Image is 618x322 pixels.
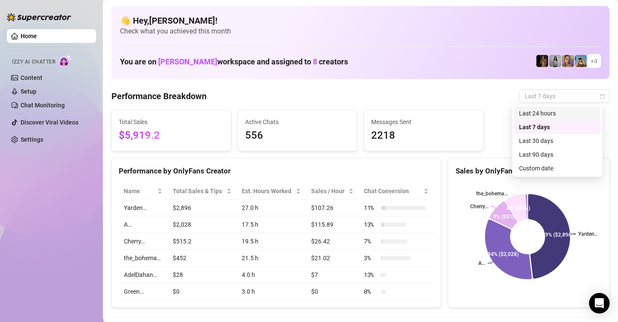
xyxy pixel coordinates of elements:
[245,128,350,144] span: 556
[364,203,378,213] span: 11 %
[476,191,508,197] text: the_bohema…
[168,216,237,233] td: $2,028
[158,57,217,66] span: [PERSON_NAME]
[237,267,306,283] td: 4.0 h
[371,128,476,144] span: 2218
[119,117,224,127] span: Total Sales
[237,283,306,300] td: 3.0 h
[514,134,600,148] div: Last 30 days
[245,117,350,127] span: Active Chats
[111,90,207,102] h4: Performance Breakdown
[313,57,317,66] span: 8
[237,233,306,250] td: 19.5 h
[119,216,168,233] td: A…
[364,186,422,196] span: Chat Conversion
[311,186,347,196] span: Sales / Hour
[168,267,237,283] td: $28
[168,283,237,300] td: $0
[306,233,359,250] td: $26.42
[519,150,595,159] div: Last 90 days
[306,267,359,283] td: $7
[168,183,237,200] th: Total Sales & Tips
[514,120,600,134] div: Last 7 days
[364,270,378,279] span: 13 %
[519,122,595,132] div: Last 7 days
[600,94,605,99] span: calendar
[120,15,601,27] h4: 👋 Hey, [PERSON_NAME] !
[306,216,359,233] td: $115.89
[455,165,602,177] div: Sales by OnlyFans Creator
[364,237,378,246] span: 7 %
[364,253,378,263] span: 3 %
[549,55,561,67] img: A
[364,220,378,229] span: 13 %
[168,250,237,267] td: $452
[119,267,168,283] td: AdelDahan…
[119,233,168,250] td: Cherry…
[119,250,168,267] td: the_bohema…
[119,183,168,200] th: Name
[242,186,294,196] div: Est. Hours Worked
[119,283,168,300] td: Green…
[364,287,378,296] span: 0 %
[578,231,598,237] text: Yarden…
[514,161,600,175] div: Custom date
[306,283,359,300] td: $0
[21,102,65,109] a: Chat Monitoring
[12,58,55,66] span: Izzy AI Chatter
[237,216,306,233] td: 17.5 h
[519,136,595,146] div: Last 30 days
[519,109,595,118] div: Last 24 hours
[359,183,434,200] th: Chat Conversion
[306,200,359,216] td: $107.26
[7,13,71,21] img: logo-BBDzfeDw.svg
[470,204,488,210] text: Cherry…
[519,164,595,173] div: Custom date
[536,55,548,67] img: the_bohema
[514,148,600,161] div: Last 90 days
[59,55,72,67] img: AI Chatter
[120,27,601,36] span: Check what you achieved this month
[237,200,306,216] td: 27.0 h
[306,183,359,200] th: Sales / Hour
[120,57,348,67] h1: You are on workspace and assigned to creators
[478,260,485,266] text: A…
[306,250,359,267] td: $21.02
[589,293,609,313] div: Open Intercom Messenger
[525,90,604,103] span: Last 7 days
[21,88,36,95] a: Setup
[21,136,43,143] a: Settings
[168,200,237,216] td: $2,896
[119,165,434,177] div: Performance by OnlyFans Creator
[21,74,42,81] a: Content
[591,56,597,66] span: + 4
[168,233,237,250] td: $515.2
[514,106,600,120] div: Last 24 hours
[21,33,37,39] a: Home
[237,250,306,267] td: 21.5 h
[119,200,168,216] td: Yarden…
[119,128,224,144] span: $5,919.2
[124,186,156,196] span: Name
[562,55,574,67] img: Cherry
[21,119,78,126] a: Discover Viral Videos
[371,117,476,127] span: Messages Sent
[173,186,225,196] span: Total Sales & Tips
[575,55,587,67] img: Babydanix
